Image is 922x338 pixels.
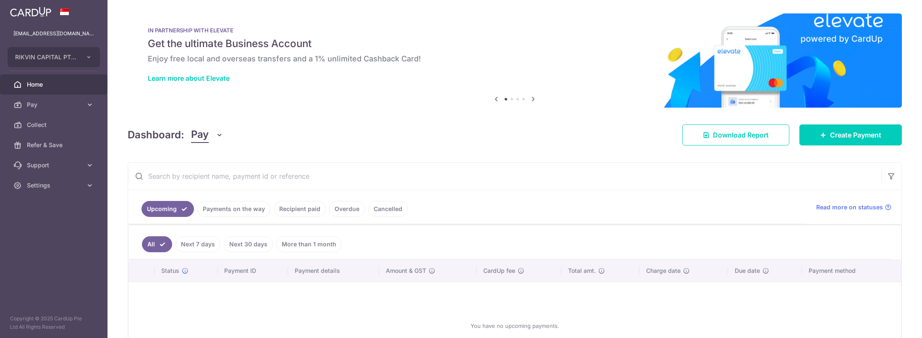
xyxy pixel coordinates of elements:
input: Search by recipient name, payment id or reference [128,163,881,190]
span: Settings [27,181,82,190]
a: Recipient paid [274,201,326,217]
span: Pay [191,127,209,143]
span: Charge date [646,267,681,275]
a: Upcoming [141,201,194,217]
span: Total amt. [568,267,596,275]
span: Pay [27,100,82,109]
span: Status [161,267,179,275]
button: RIKVIN CAPITAL PTE. LTD. [8,47,100,67]
a: More than 1 month [276,236,342,252]
a: Payments on the way [197,201,270,217]
span: CardUp fee [483,267,515,275]
h6: Enjoy free local and overseas transfers and a 1% unlimited Cashback Card! [148,54,882,64]
th: Payment ID [217,260,288,282]
a: Cancelled [368,201,408,217]
p: IN PARTNERSHIP WITH ELEVATE [148,27,882,34]
span: Read more on statuses [816,203,883,211]
a: Read more on statuses [816,203,891,211]
a: Next 7 days [175,236,220,252]
th: Payment method [802,260,901,282]
a: Learn more about Elevate [148,74,230,82]
span: Collect [27,121,82,129]
span: Amount & GST [386,267,426,275]
a: Download Report [682,124,789,145]
span: Home [27,80,82,89]
h4: Dashboard: [128,127,184,143]
span: Refer & Save [27,141,82,149]
p: [EMAIL_ADDRESS][DOMAIN_NAME] [13,29,94,38]
th: Payment details [288,260,379,282]
h5: Get the ultimate Business Account [148,37,882,50]
img: CardUp [10,7,51,17]
span: RIKVIN CAPITAL PTE. LTD. [15,53,77,61]
a: Overdue [329,201,365,217]
a: Create Payment [799,124,902,145]
span: Download Report [713,130,769,140]
span: Create Payment [830,130,881,140]
img: Renovation banner [128,13,902,108]
a: Next 30 days [224,236,273,252]
a: All [142,236,172,252]
span: Due date [735,267,760,275]
span: Support [27,161,82,169]
button: Pay [191,127,223,143]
